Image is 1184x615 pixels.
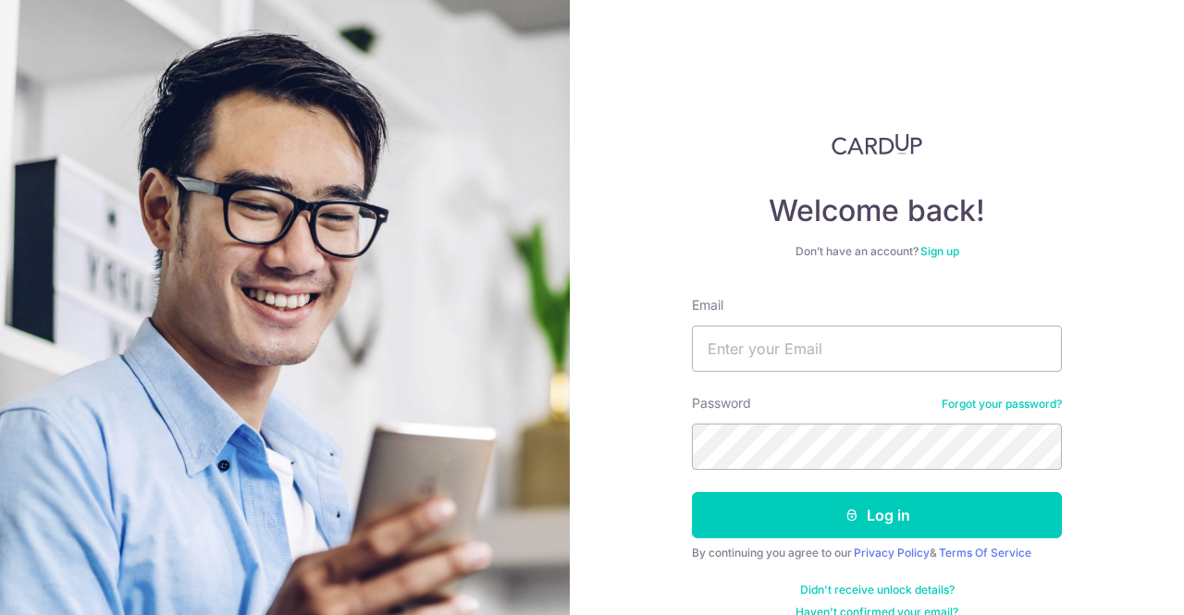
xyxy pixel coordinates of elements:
[692,192,1062,229] h4: Welcome back!
[800,583,955,597] a: Didn't receive unlock details?
[832,133,922,155] img: CardUp Logo
[920,244,959,258] a: Sign up
[854,546,930,560] a: Privacy Policy
[942,397,1062,412] a: Forgot your password?
[692,492,1062,538] button: Log in
[939,546,1031,560] a: Terms Of Service
[692,326,1062,372] input: Enter your Email
[692,394,751,412] label: Password
[692,296,723,314] label: Email
[692,546,1062,560] div: By continuing you agree to our &
[692,244,1062,259] div: Don’t have an account?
